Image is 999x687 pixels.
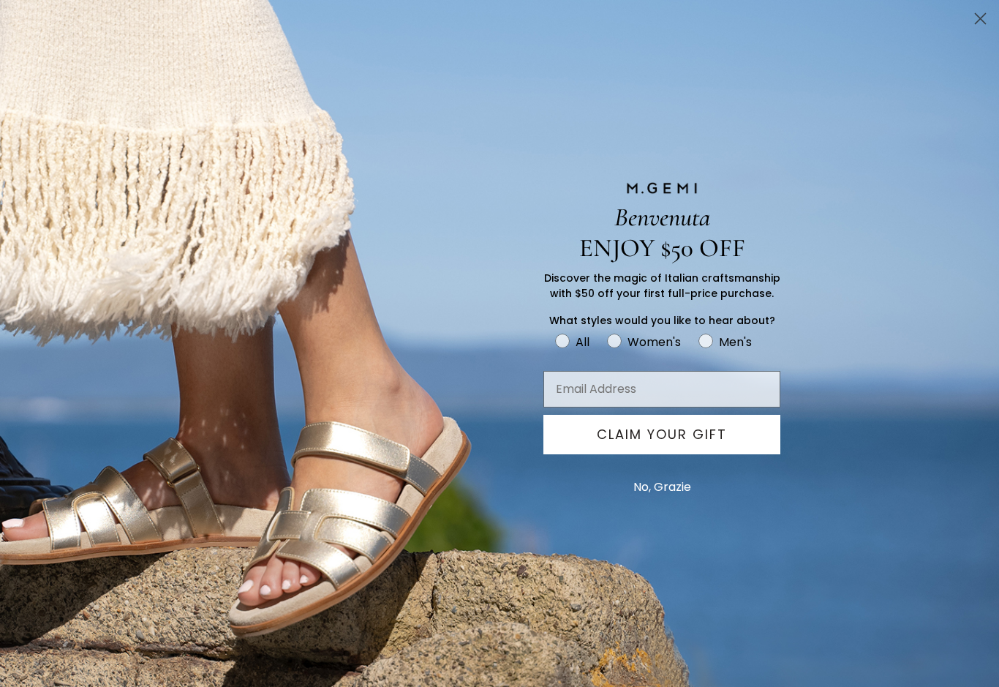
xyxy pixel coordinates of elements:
span: Discover the magic of Italian craftsmanship with $50 off your first full-price purchase. [544,271,780,301]
button: Close dialog [968,6,993,31]
span: Benvenuta [614,202,710,233]
img: M.GEMI [625,181,698,195]
input: Email Address [543,371,780,408]
span: What styles would you like to hear about? [549,313,775,328]
button: CLAIM YOUR GIFT [543,415,780,454]
div: Men's [719,333,752,351]
div: All [576,333,589,351]
div: Women's [627,333,681,351]
button: No, Grazie [626,469,698,506]
span: ENJOY $50 OFF [579,233,745,263]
